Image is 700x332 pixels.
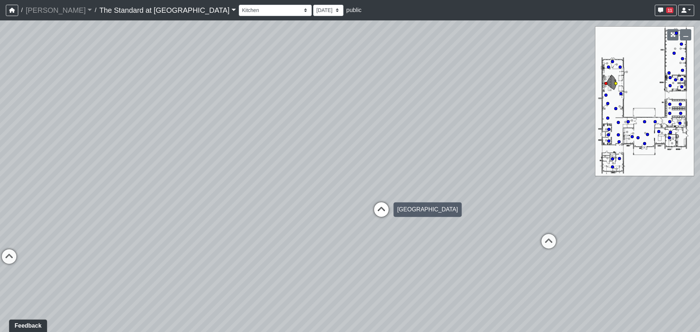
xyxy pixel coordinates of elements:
[99,3,236,17] a: The Standard at [GEOGRAPHIC_DATA]
[26,3,92,17] a: [PERSON_NAME]
[92,3,99,17] span: /
[5,317,48,332] iframe: Ybug feedback widget
[346,7,362,13] span: public
[666,7,673,13] span: 11
[655,5,677,16] button: 11
[393,202,462,217] div: [GEOGRAPHIC_DATA]
[18,3,26,17] span: /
